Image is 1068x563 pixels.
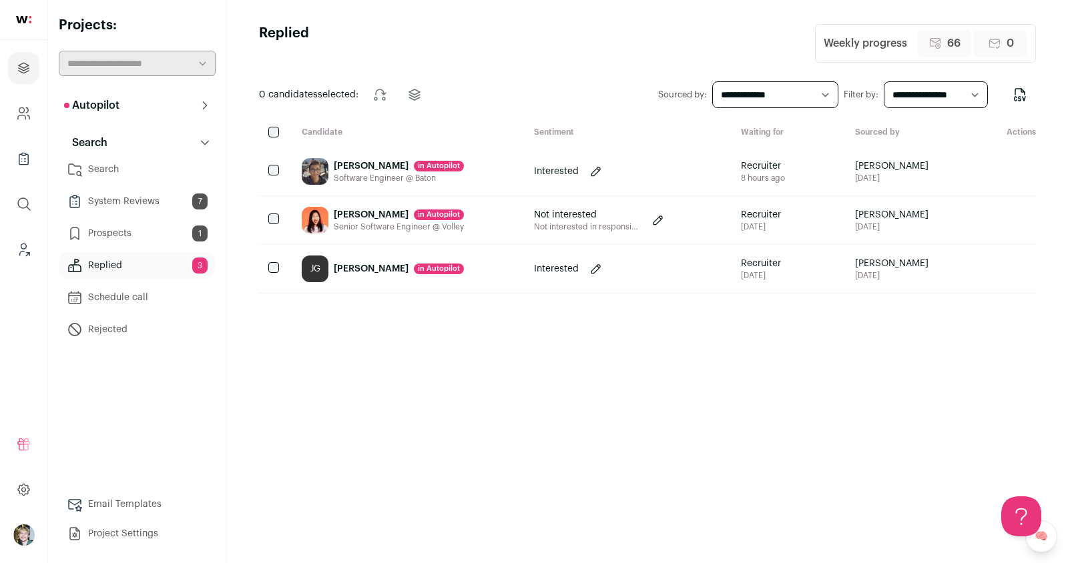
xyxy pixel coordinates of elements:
[855,159,928,173] span: [PERSON_NAME]
[8,52,39,84] a: Projects
[855,208,928,221] span: [PERSON_NAME]
[334,159,464,173] div: [PERSON_NAME]
[59,491,216,518] a: Email Templates
[741,221,781,232] div: [DATE]
[855,270,928,281] span: [DATE]
[259,88,358,101] span: selected:
[59,16,216,35] h2: Projects:
[855,257,928,270] span: [PERSON_NAME]
[192,225,208,241] span: 1
[302,255,328,282] div: JG
[414,263,464,274] div: in Autopilot
[534,208,641,221] p: Not interested
[8,143,39,175] a: Company Lists
[59,284,216,311] a: Schedule call
[988,127,1036,139] div: Actions
[844,89,878,100] label: Filter by:
[741,208,781,221] span: Recruiter
[1004,79,1036,111] button: Export to CSV
[192,257,208,273] span: 3
[64,135,107,151] p: Search
[414,209,464,220] div: in Autopilot
[844,127,988,139] div: Sourced by
[59,92,216,119] button: Autopilot
[59,220,216,247] a: Prospects1
[334,262,464,275] div: [PERSON_NAME]
[523,127,730,139] div: Sentiment
[64,97,119,113] p: Autopilot
[302,207,328,233] img: c462b9de39619a22303ce862e2191f4e226edad190ce319e974d75a2217b61f2.jpg
[59,252,216,279] a: Replied3
[741,257,781,270] span: Recruiter
[1025,520,1057,552] a: 🧠
[334,208,464,221] div: [PERSON_NAME]
[1007,35,1014,51] span: 0
[534,165,579,178] p: Interested
[414,161,464,171] div: in Autopilot
[947,35,961,51] span: 66
[13,524,35,546] button: Open dropdown
[59,188,216,215] a: System Reviews7
[192,193,208,209] span: 7
[855,221,928,232] span: [DATE]
[59,316,216,343] a: Rejected
[59,520,216,547] a: Project Settings
[13,524,35,546] img: 6494470-medium_jpg
[658,89,707,100] label: Sourced by:
[534,262,579,275] p: Interested
[59,129,216,156] button: Search
[259,90,318,99] span: 0 candidates
[302,158,328,185] img: 2842599ea43ded557b632db16e1add01b64bf9e6807f824d9aed4337817c03fe.jpg
[8,233,39,265] a: Leads (Backoffice)
[1001,496,1041,536] iframe: Help Scout Beacon - Open
[8,97,39,129] a: Company and ATS Settings
[855,173,928,183] span: [DATE]
[741,159,785,173] span: Recruiter
[334,173,464,183] div: Software Engineer @ Baton
[730,127,844,139] div: Waiting for
[259,24,309,63] h1: Replied
[741,173,785,183] div: 8 hours ago
[741,270,781,281] div: [DATE]
[534,221,641,232] p: Not interested in responsibilities, title, or seniority level
[334,221,464,232] div: Senior Software Engineer @ Volley
[824,35,907,51] div: Weekly progress
[291,127,523,139] div: Candidate
[59,156,216,183] a: Search
[16,16,31,23] img: wellfound-shorthand-0d5821cbd27db2630d0214b213865d53afaa358527fdda9d0ea32b1df1b89c2c.svg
